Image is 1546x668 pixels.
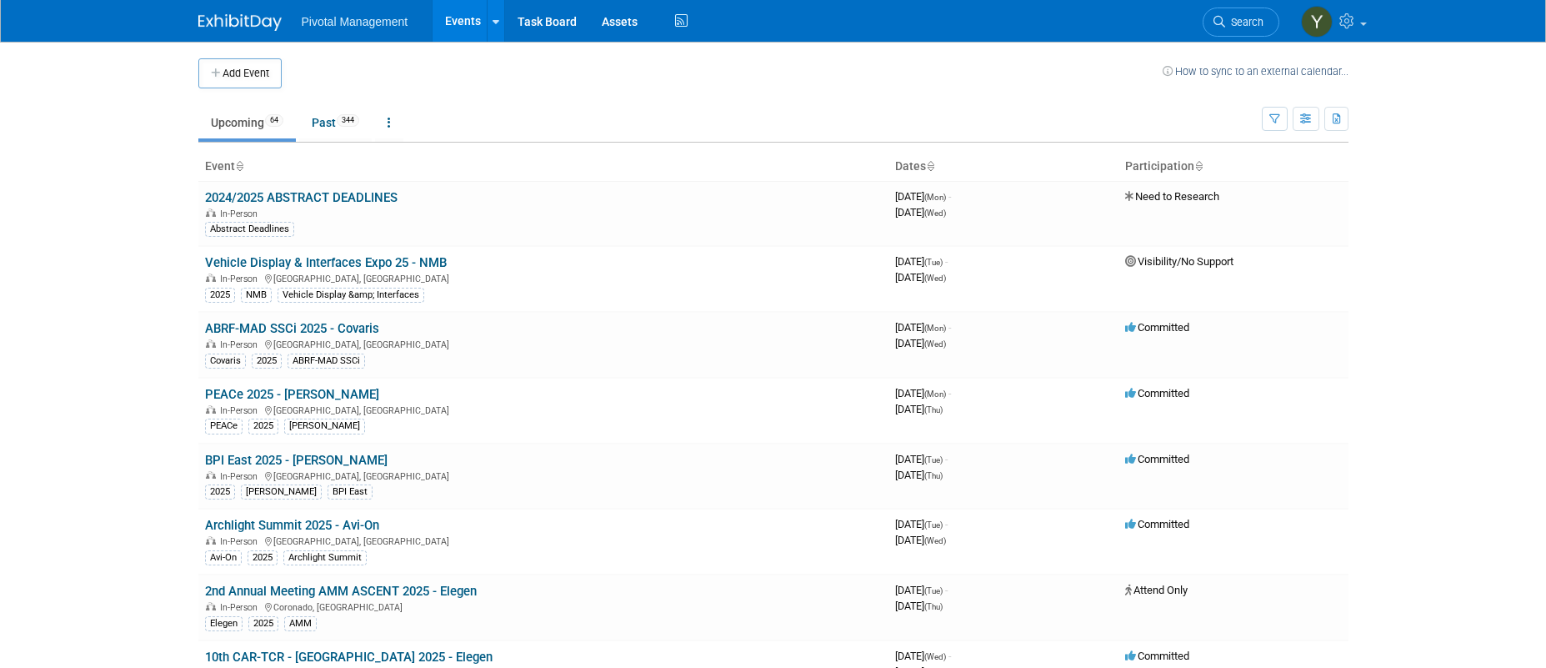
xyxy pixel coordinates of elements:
[895,584,948,596] span: [DATE]
[924,455,943,465] span: (Tue)
[895,518,948,530] span: [DATE]
[895,190,951,203] span: [DATE]
[924,274,946,283] span: (Wed)
[205,255,447,270] a: Vehicle Display & Interfaces Expo 25 - NMB
[895,387,951,399] span: [DATE]
[924,536,946,545] span: (Wed)
[1194,159,1203,173] a: Sort by Participation Type
[948,650,951,662] span: -
[220,339,263,350] span: In-Person
[198,14,282,31] img: ExhibitDay
[205,354,246,369] div: Covaris
[205,584,477,599] a: 2nd Annual Meeting AMM ASCENT 2025 - Elegen
[205,387,379,402] a: PEACe 2025 - [PERSON_NAME]
[1125,650,1189,662] span: Committed
[895,650,951,662] span: [DATE]
[1125,453,1189,465] span: Committed
[205,616,243,631] div: Elegen
[248,616,278,631] div: 2025
[895,271,946,284] span: [DATE]
[265,114,283,127] span: 64
[206,274,216,282] img: In-Person Event
[948,190,951,203] span: -
[205,650,493,665] a: 10th CAR-TCR - [GEOGRAPHIC_DATA] 2025 - Elegen
[302,15,408,28] span: Pivotal Management
[198,153,888,181] th: Event
[895,337,946,349] span: [DATE]
[220,208,263,219] span: In-Person
[241,485,322,500] div: [PERSON_NAME]
[1125,255,1233,268] span: Visibility/No Support
[206,471,216,480] img: In-Person Event
[945,584,948,596] span: -
[1125,190,1219,203] span: Need to Research
[328,485,373,500] div: BPI East
[895,321,951,334] span: [DATE]
[220,602,263,613] span: In-Person
[924,389,946,399] span: (Mon)
[198,58,282,88] button: Add Event
[337,114,359,127] span: 344
[1125,584,1188,596] span: Attend Only
[220,471,263,482] span: In-Person
[284,616,317,631] div: AMM
[924,258,943,267] span: (Tue)
[299,107,372,138] a: Past344
[220,405,263,416] span: In-Person
[895,600,943,612] span: [DATE]
[945,453,948,465] span: -
[924,405,943,414] span: (Thu)
[205,271,882,284] div: [GEOGRAPHIC_DATA], [GEOGRAPHIC_DATA]
[206,602,216,610] img: In-Person Event
[248,550,278,565] div: 2025
[895,469,943,481] span: [DATE]
[205,337,882,350] div: [GEOGRAPHIC_DATA], [GEOGRAPHIC_DATA]
[1163,65,1348,78] a: How to sync to an external calendar...
[284,419,365,434] div: [PERSON_NAME]
[206,339,216,348] img: In-Person Event
[1125,387,1189,399] span: Committed
[205,403,882,416] div: [GEOGRAPHIC_DATA], [GEOGRAPHIC_DATA]
[924,339,946,349] span: (Wed)
[1125,518,1189,530] span: Committed
[205,550,242,565] div: Avi-On
[1301,6,1333,38] img: Yen Wolf
[1203,8,1279,37] a: Search
[220,536,263,547] span: In-Person
[945,518,948,530] span: -
[241,288,272,303] div: NMB
[948,321,951,334] span: -
[948,387,951,399] span: -
[924,520,943,530] span: (Tue)
[924,602,943,611] span: (Thu)
[895,403,943,415] span: [DATE]
[283,550,367,565] div: Archlight Summit
[198,107,296,138] a: Upcoming64
[252,354,282,369] div: 2025
[248,419,278,434] div: 2025
[924,652,946,661] span: (Wed)
[205,469,882,482] div: [GEOGRAPHIC_DATA], [GEOGRAPHIC_DATA]
[895,206,946,218] span: [DATE]
[235,159,243,173] a: Sort by Event Name
[278,288,424,303] div: Vehicle Display &amp; Interfaces
[206,536,216,545] img: In-Person Event
[888,153,1118,181] th: Dates
[924,208,946,218] span: (Wed)
[205,222,294,237] div: Abstract Deadlines
[924,471,943,480] span: (Thu)
[205,419,243,434] div: PEACe
[205,518,379,533] a: Archlight Summit 2025 - Avi-On
[206,208,216,217] img: In-Person Event
[288,354,365,369] div: ABRF-MAD SSCi
[206,405,216,414] img: In-Person Event
[205,534,882,547] div: [GEOGRAPHIC_DATA], [GEOGRAPHIC_DATA]
[1118,153,1348,181] th: Participation
[205,453,388,468] a: BPI East 2025 - [PERSON_NAME]
[945,255,948,268] span: -
[895,453,948,465] span: [DATE]
[895,534,946,546] span: [DATE]
[924,586,943,595] span: (Tue)
[924,193,946,202] span: (Mon)
[205,288,235,303] div: 2025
